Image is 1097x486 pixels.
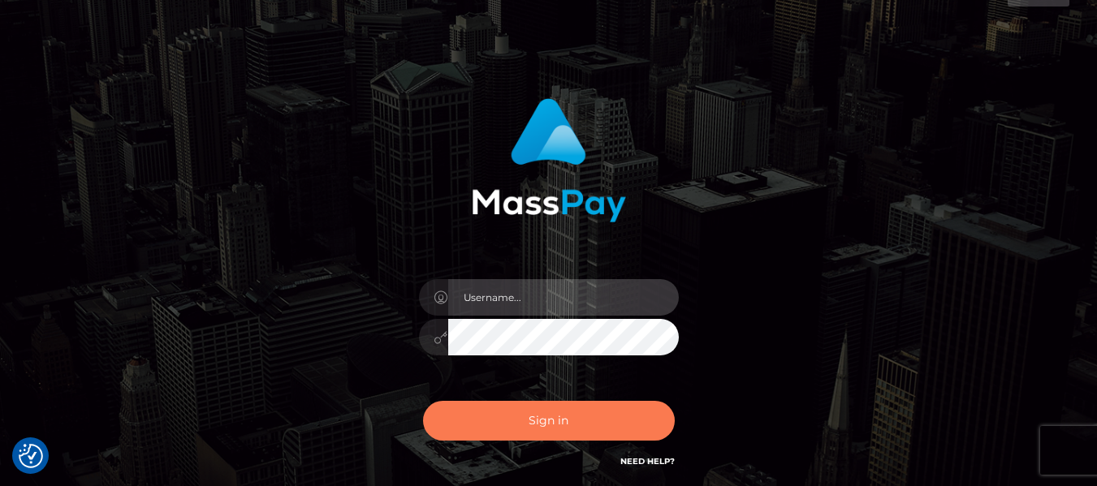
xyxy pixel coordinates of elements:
a: Need Help? [620,456,675,467]
input: Username... [448,279,679,316]
button: Sign in [423,401,675,441]
img: MassPay Login [472,98,626,222]
img: Revisit consent button [19,444,43,468]
button: Consent Preferences [19,444,43,468]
